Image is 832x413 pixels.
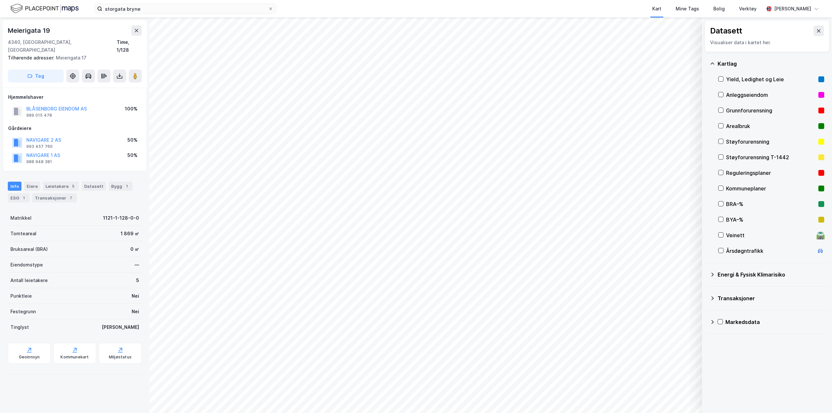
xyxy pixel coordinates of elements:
[10,277,48,284] div: Antall leietakere
[739,5,757,13] div: Verktøy
[726,169,816,177] div: Reguleringsplaner
[26,144,53,149] div: 993 457 760
[127,151,137,159] div: 50%
[19,355,40,360] div: Geoinnsyn
[10,230,36,238] div: Tomteareal
[8,70,64,83] button: Tag
[718,271,824,278] div: Energi & Fysisk Klimarisiko
[8,54,136,62] div: Meierigata 17
[726,200,816,208] div: BRA–%
[713,5,725,13] div: Bolig
[8,93,141,101] div: Hjemmelshaver
[82,182,106,191] div: Datasett
[70,183,76,189] div: 5
[8,182,21,191] div: Info
[726,122,816,130] div: Arealbruk
[10,214,32,222] div: Matrikkel
[726,247,814,255] div: Årsdøgntrafikk
[26,159,52,164] div: 988 948 381
[726,231,814,239] div: Veinett
[43,182,79,191] div: Leietakere
[652,5,661,13] div: Kart
[725,318,824,326] div: Markedsdata
[10,292,32,300] div: Punktleie
[718,294,824,302] div: Transaksjoner
[774,5,811,13] div: [PERSON_NAME]
[8,193,30,202] div: ESG
[10,245,48,253] div: Bruksareal (BRA)
[132,308,139,316] div: Nei
[123,183,130,189] div: 1
[10,261,43,269] div: Eiendomstype
[32,193,77,202] div: Transaksjoner
[127,136,137,144] div: 50%
[102,4,268,14] input: Søk på adresse, matrikkel, gårdeiere, leietakere eller personer
[8,55,56,60] span: Tilhørende adresser:
[125,105,137,113] div: 100%
[710,26,742,36] div: Datasett
[718,60,824,68] div: Kartlag
[726,75,816,83] div: Yield, Ledighet og Leie
[10,308,36,316] div: Festegrunn
[117,38,142,54] div: Time, 1/128
[726,153,816,161] div: Støyforurensning T-1442
[726,107,816,114] div: Grunnforurensning
[109,355,132,360] div: Miljøstatus
[8,38,117,54] div: 4340, [GEOGRAPHIC_DATA], [GEOGRAPHIC_DATA]
[726,91,816,99] div: Anleggseiendom
[816,231,825,239] div: 🛣️
[132,292,139,300] div: Nei
[8,25,51,36] div: Meierigata 19
[136,277,139,284] div: 5
[726,185,816,192] div: Kommuneplaner
[676,5,699,13] div: Mine Tags
[799,382,832,413] div: Kontrollprogram for chat
[8,124,141,132] div: Gårdeiere
[710,39,824,46] div: Visualiser data i kartet her.
[121,230,139,238] div: 1 869 ㎡
[60,355,89,360] div: Kommunekart
[10,3,79,14] img: logo.f888ab2527a4732fd821a326f86c7f29.svg
[24,182,40,191] div: Eiere
[726,138,816,146] div: Støyforurensning
[10,323,29,331] div: Tinglyst
[68,195,74,201] div: 7
[799,382,832,413] iframe: Chat Widget
[135,261,139,269] div: —
[130,245,139,253] div: 0 ㎡
[109,182,133,191] div: Bygg
[103,214,139,222] div: 1121-1-128-0-0
[726,216,816,224] div: BYA–%
[26,113,52,118] div: 989 015 478
[20,195,27,201] div: 1
[102,323,139,331] div: [PERSON_NAME]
